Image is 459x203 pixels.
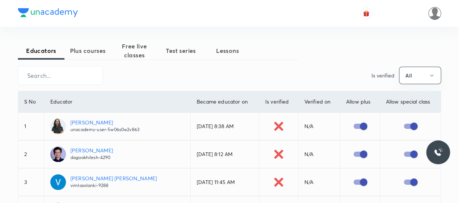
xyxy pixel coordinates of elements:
[50,118,184,134] a: [PERSON_NAME]unacademy-user-5w06s0w2v863
[111,42,158,60] span: Free live classes
[70,126,139,133] p: unacademy-user-5w06s0w2v863
[44,91,190,112] th: Educator
[191,91,259,112] th: Became educator on
[50,174,184,190] a: [PERSON_NAME] [PERSON_NAME]vimlasolanki-9288
[158,46,204,55] span: Test series
[18,66,102,85] input: Search...
[298,140,340,168] td: N/A
[428,7,441,20] img: Raman Kumar
[70,146,113,154] p: [PERSON_NAME]
[259,91,298,112] th: Is verified
[434,148,443,157] img: ttu
[191,168,259,196] td: [DATE] 11:45 AM
[191,112,259,140] td: [DATE] 8:38 AM
[50,146,184,162] a: [PERSON_NAME]dagaakhilesh-4290
[18,140,44,168] td: 2
[380,91,441,112] th: Allow special class
[399,67,441,84] button: All
[70,154,113,161] p: dagaakhilesh-4290
[363,10,370,17] img: avatar
[18,91,44,112] th: S No
[298,91,340,112] th: Verified on
[204,46,251,55] span: Lessons
[18,168,44,196] td: 3
[64,46,111,55] span: Plus courses
[18,8,78,19] a: Company Logo
[371,72,395,79] p: Is verified
[340,91,380,112] th: Allow plus
[18,112,44,140] td: 1
[191,140,259,168] td: [DATE] 8:12 AM
[70,118,139,126] p: [PERSON_NAME]
[70,174,157,182] p: [PERSON_NAME] [PERSON_NAME]
[18,8,78,17] img: Company Logo
[298,112,340,140] td: N/A
[298,168,340,196] td: N/A
[70,182,157,189] p: vimlasolanki-9288
[360,7,372,19] button: avatar
[18,46,64,55] span: Educators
